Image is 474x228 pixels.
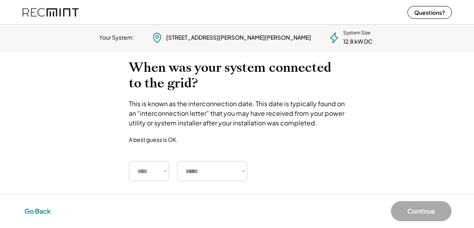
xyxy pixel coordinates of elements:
[129,136,178,143] div: A best guess is OK.
[22,2,79,23] img: recmint-logotype%403x%20%281%29.jpeg
[22,202,53,220] button: Go Back
[99,34,134,42] div: Your System:
[166,34,311,42] div: [STREET_ADDRESS][PERSON_NAME][PERSON_NAME]
[391,201,452,221] button: Continue
[129,60,346,91] h2: When was your system connected to the grid?
[343,30,370,36] div: System Size
[343,38,372,46] div: 12.8 kW DC
[407,6,452,19] button: Questions?
[129,99,346,128] div: This is known as the interconnection date. This date is typically found on an “interconnection le...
